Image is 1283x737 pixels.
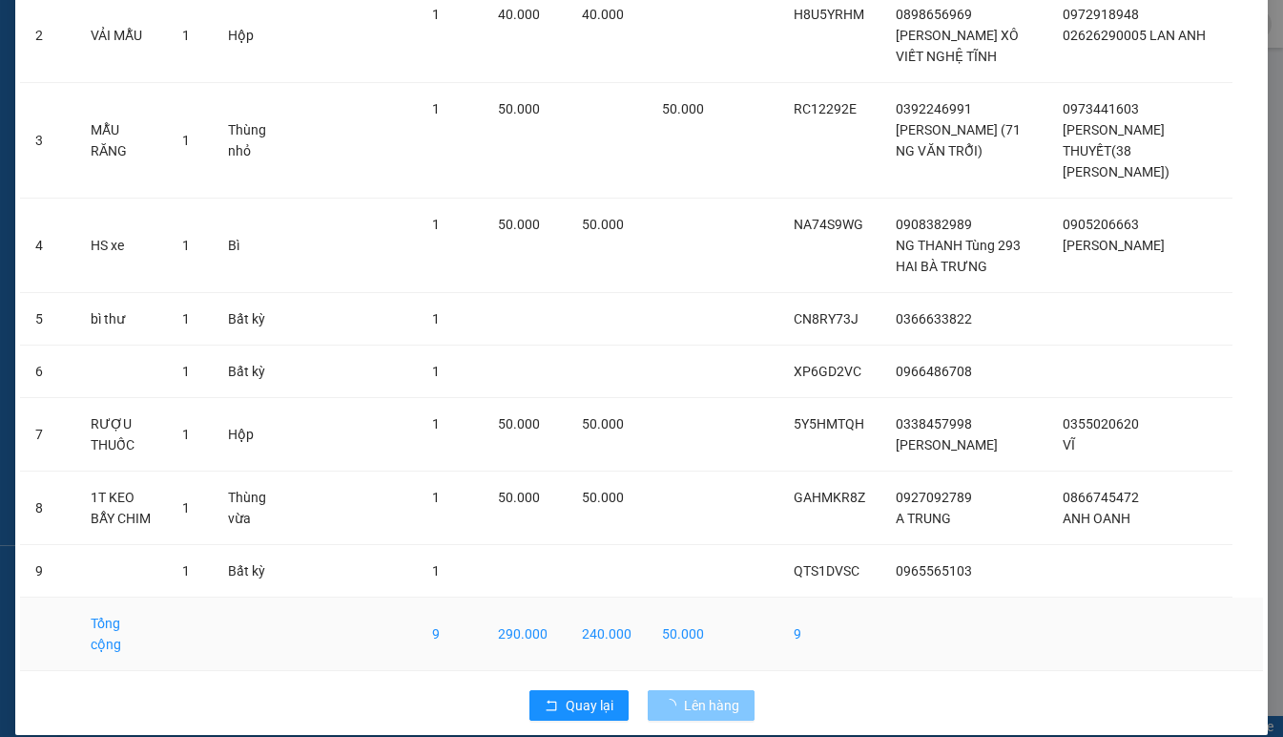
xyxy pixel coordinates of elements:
[213,293,288,346] td: Bất kỳ
[432,7,440,22] span: 1
[1063,416,1139,432] span: 0355020620
[182,238,190,253] span: 1
[778,598,880,671] td: 9
[794,311,859,326] span: CN8RY73J
[896,7,972,22] span: 0898656969
[498,490,540,505] span: 50.000
[529,690,629,721] button: rollbackQuay lại
[794,101,857,116] span: RC12292E
[1063,511,1130,526] span: ANH OANH
[432,416,440,432] span: 1
[896,311,972,326] span: 0366633822
[20,199,75,293] td: 4
[213,199,288,293] td: Bì
[794,364,861,379] span: XP6GD2VC
[684,695,739,716] span: Lên hàng
[1063,238,1165,253] span: [PERSON_NAME]
[20,545,75,598] td: 9
[896,364,972,379] span: 0966486708
[75,293,167,346] td: bì thư
[20,83,75,199] td: 3
[1063,101,1139,116] span: 0973441603
[20,293,75,346] td: 5
[582,416,624,432] span: 50.000
[1063,217,1139,232] span: 0905206663
[432,217,440,232] span: 1
[182,563,190,579] span: 1
[794,490,865,505] span: GAHMKR8Z
[896,490,972,505] span: 0927092789
[566,695,613,716] span: Quay lại
[498,101,540,116] span: 50.000
[1063,437,1075,453] span: VĨ
[794,416,864,432] span: 5Y5HMTQH
[896,563,972,579] span: 0965565103
[582,490,624,505] span: 50.000
[417,598,483,671] td: 9
[213,83,288,199] td: Thùng nhỏ
[896,511,951,526] span: A TRUNG
[647,598,719,671] td: 50.000
[567,598,647,671] td: 240.000
[182,364,190,379] span: 1
[20,346,75,398] td: 6
[213,472,288,545] td: Thùng vừa
[432,563,440,579] span: 1
[896,416,972,432] span: 0338457998
[213,545,288,598] td: Bất kỳ
[432,490,440,505] span: 1
[182,311,190,326] span: 1
[663,699,684,712] span: loading
[75,398,167,472] td: RƯỢU THUỐC
[582,7,624,22] span: 40.000
[182,133,190,148] span: 1
[75,199,167,293] td: HS xe
[498,416,540,432] span: 50.000
[794,217,863,232] span: NA74S9WG
[432,311,440,326] span: 1
[498,7,540,22] span: 40.000
[648,690,755,721] button: Lên hàng
[75,472,167,545] td: 1T KEO BẪY CHIM
[182,500,190,516] span: 1
[896,122,1021,158] span: [PERSON_NAME] (71 NG VĂN TRỖI)
[1063,122,1169,179] span: [PERSON_NAME] THUYẾT(38 [PERSON_NAME])
[182,427,190,442] span: 1
[432,364,440,379] span: 1
[896,437,998,453] span: [PERSON_NAME]
[896,101,972,116] span: 0392246991
[1063,490,1139,505] span: 0866745472
[20,472,75,545] td: 8
[182,28,190,43] span: 1
[545,699,558,714] span: rollback
[20,398,75,472] td: 7
[794,7,864,22] span: H8U5YRHM
[662,101,704,116] span: 50.000
[1063,7,1139,22] span: 0972918948
[896,28,1019,64] span: [PERSON_NAME] XÔ VIẾT NGHỆ TĨNH
[213,398,288,472] td: Hộp
[582,217,624,232] span: 50.000
[896,217,972,232] span: 0908382989
[483,598,567,671] td: 290.000
[432,101,440,116] span: 1
[1063,28,1206,43] span: 02626290005 LAN ANH
[213,346,288,398] td: Bất kỳ
[896,238,1021,274] span: NG THANH Tùng 293 HAI BÀ TRƯNG
[498,217,540,232] span: 50.000
[75,83,167,199] td: MẪU RĂNG
[794,563,859,579] span: QTS1DVSC
[75,598,167,671] td: Tổng cộng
